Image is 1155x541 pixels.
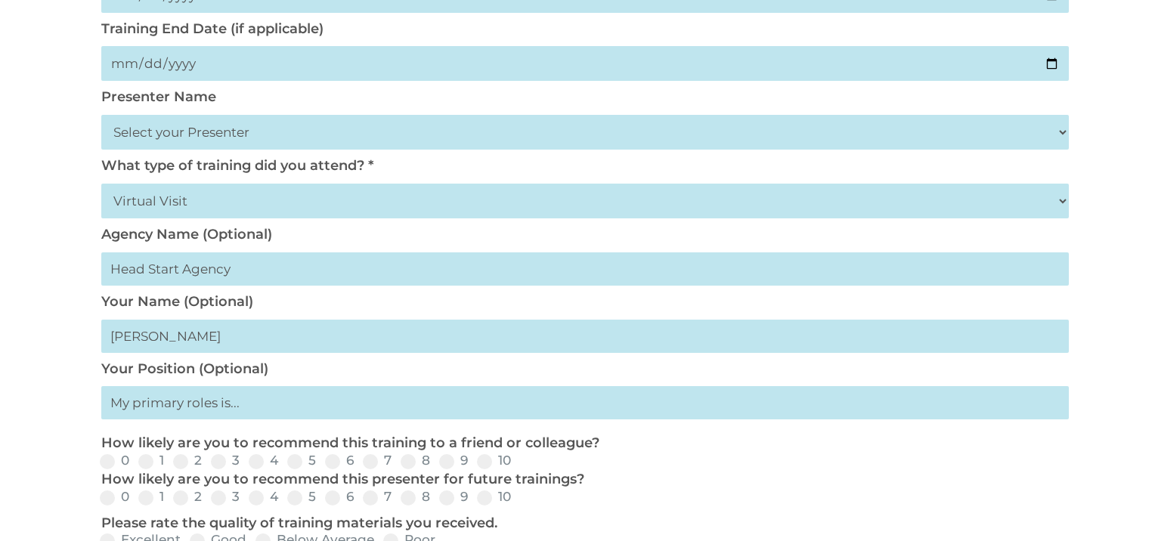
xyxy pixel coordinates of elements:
input: My primary roles is... [101,386,1069,419]
label: 7 [363,490,392,503]
label: 0 [100,490,129,503]
input: Head Start Agency [101,252,1069,286]
label: 8 [401,490,430,503]
label: 8 [401,454,430,467]
label: Agency Name (Optional) [101,226,272,243]
label: Presenter Name [101,88,216,105]
p: Please rate the quality of training materials you received. [101,515,1061,533]
label: 4 [249,454,278,467]
label: 6 [325,454,354,467]
label: 10 [477,454,511,467]
label: 9 [439,490,468,503]
label: 1 [138,490,164,503]
p: How likely are you to recommend this presenter for future trainings? [101,471,1061,489]
input: First Last [101,320,1069,353]
label: 2 [173,454,202,467]
label: 6 [325,490,354,503]
label: What type of training did you attend? * [101,157,373,174]
label: 2 [173,490,202,503]
label: Your Position (Optional) [101,360,268,377]
label: 5 [287,490,316,503]
label: 0 [100,454,129,467]
label: 3 [211,454,240,467]
label: 3 [211,490,240,503]
label: Training End Date (if applicable) [101,20,324,37]
label: 1 [138,454,164,467]
p: How likely are you to recommend this training to a friend or colleague? [101,434,1061,453]
label: 10 [477,490,511,503]
label: 5 [287,454,316,467]
label: 7 [363,454,392,467]
label: 4 [249,490,278,503]
label: Your Name (Optional) [101,293,253,310]
label: 9 [439,454,468,467]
